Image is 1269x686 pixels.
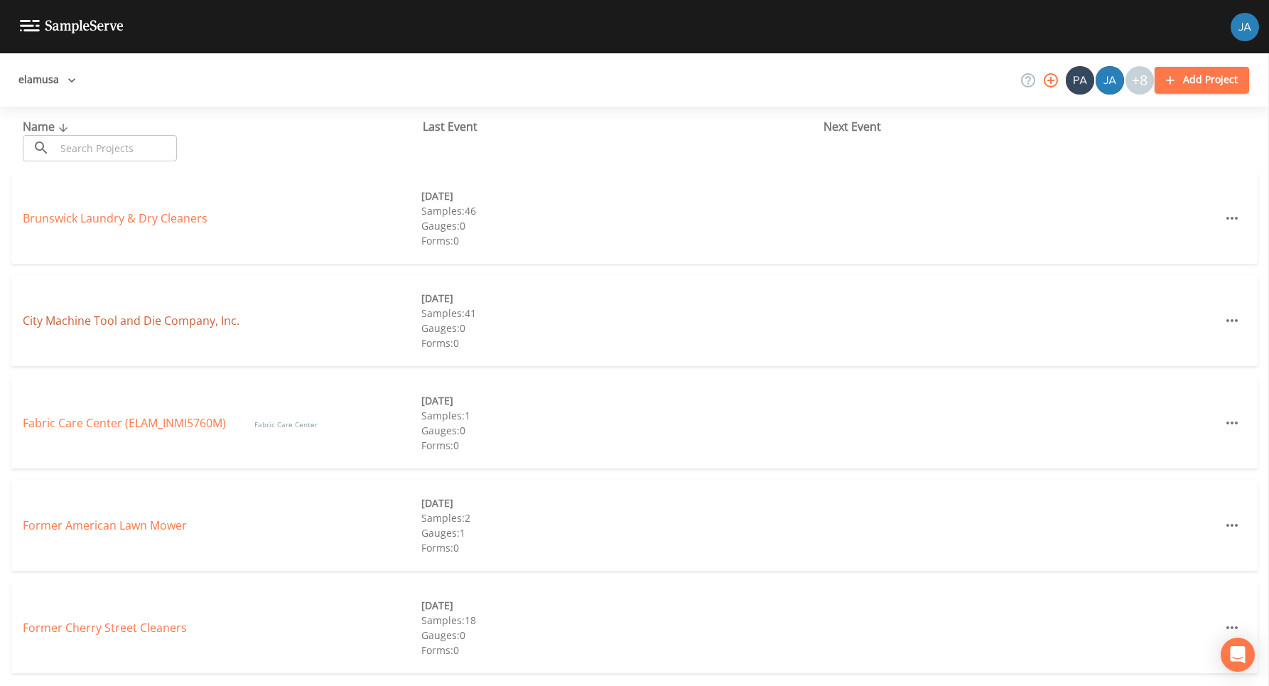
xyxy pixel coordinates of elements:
[1125,66,1154,95] div: +8
[1065,66,1095,95] div: Patrick Caulfield
[421,495,820,510] div: [DATE]
[421,423,820,438] div: Gauges: 0
[421,438,820,453] div: Forms: 0
[421,203,820,218] div: Samples: 46
[421,628,820,643] div: Gauges: 0
[421,336,820,350] div: Forms: 0
[13,67,82,93] button: elamusa
[421,598,820,613] div: [DATE]
[1066,66,1094,95] img: 642d39ac0e0127a36d8cdbc932160316
[423,118,823,135] div: Last Event
[1155,67,1249,93] button: Add Project
[1221,638,1255,672] div: Open Intercom Messenger
[23,119,72,134] span: Name
[421,613,820,628] div: Samples: 18
[23,518,187,533] a: Former American Lawn Mower
[421,291,820,306] div: [DATE]
[23,620,187,636] a: Former Cherry Street Cleaners
[421,233,820,248] div: Forms: 0
[23,415,226,431] a: Fabric Care Center (ELAM_INMI5760M)
[421,306,820,321] div: Samples: 41
[421,525,820,540] div: Gauges: 1
[20,20,124,33] img: logo
[55,135,177,161] input: Search Projects
[421,510,820,525] div: Samples: 2
[23,210,207,226] a: Brunswick Laundry & Dry Cleaners
[421,218,820,233] div: Gauges: 0
[823,118,1224,135] div: Next Event
[1231,13,1259,41] img: 747fbe677637578f4da62891070ad3f4
[1096,66,1124,95] img: de60428fbf029cf3ba8fe1992fc15c16
[421,321,820,336] div: Gauges: 0
[1095,66,1125,95] div: James Patrick Hogan
[421,188,820,203] div: [DATE]
[421,643,820,658] div: Forms: 0
[23,313,239,328] a: City Machine Tool and Die Company, Inc.
[254,419,318,429] span: Fabric Care Center
[421,540,820,555] div: Forms: 0
[421,393,820,408] div: [DATE]
[421,408,820,423] div: Samples: 1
